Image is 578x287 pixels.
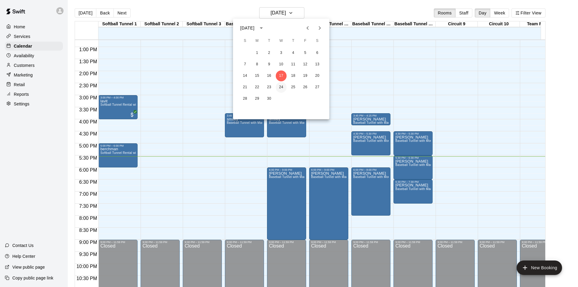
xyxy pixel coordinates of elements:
div: [DATE] [240,25,254,31]
span: Friday [300,35,311,47]
button: 30 [264,93,275,104]
button: 16 [264,70,275,81]
button: Previous month [302,22,314,34]
span: Wednesday [276,35,287,47]
span: Tuesday [264,35,275,47]
button: 9 [264,59,275,70]
button: 1 [252,48,263,58]
button: 24 [276,82,287,93]
button: calendar view is open, switch to year view [256,23,266,33]
button: 5 [300,48,311,58]
button: 7 [240,59,250,70]
button: 17 [276,70,287,81]
button: 2 [264,48,275,58]
span: Saturday [312,35,323,47]
button: Next month [314,22,326,34]
button: 21 [240,82,250,93]
button: 4 [288,48,299,58]
button: 29 [252,93,263,104]
button: 26 [300,82,311,93]
button: 23 [264,82,275,93]
button: 11 [288,59,299,70]
button: 3 [276,48,287,58]
button: 20 [312,70,323,81]
button: 15 [252,70,263,81]
span: Sunday [240,35,250,47]
button: 13 [312,59,323,70]
button: 22 [252,82,263,93]
button: 18 [288,70,299,81]
button: 28 [240,93,250,104]
button: 10 [276,59,287,70]
button: 12 [300,59,311,70]
button: 14 [240,70,250,81]
button: 6 [312,48,323,58]
button: 27 [312,82,323,93]
button: 25 [288,82,299,93]
button: 19 [300,70,311,81]
span: Thursday [288,35,299,47]
button: 8 [252,59,263,70]
span: Monday [252,35,263,47]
